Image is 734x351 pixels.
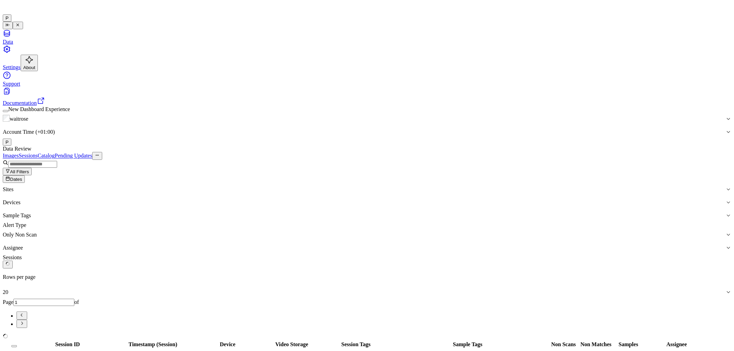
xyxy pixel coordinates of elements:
a: Pending Updates [55,153,92,159]
button: All Filters [3,168,32,175]
span: Dates [10,177,22,182]
th: Non Scans [548,341,579,348]
button: Go to next page [17,320,27,328]
a: Settings [3,45,731,70]
button: Toggle Navigation [13,22,23,29]
th: Assignee [645,341,708,348]
th: Samples [613,341,644,348]
th: Sample Tags [389,341,547,348]
a: Support [3,71,731,87]
span: Page [3,299,13,305]
button: Toggle Navigation [3,22,13,29]
label: Alert Type [3,222,26,228]
a: Catalog [38,153,55,159]
span: P [6,140,9,145]
button: P [3,139,11,146]
th: Session ID [25,341,110,348]
a: Sessions [19,153,38,159]
span: Sessions [3,254,22,260]
button: P [3,14,11,22]
a: Images [3,153,19,159]
th: Device [196,341,259,348]
span: of [74,299,79,305]
th: Timestamp (Session) [110,341,195,348]
a: Documentation [3,87,731,106]
button: Dates [3,175,25,183]
div: New Dashboard Experience [3,106,731,112]
th: Non Matches [580,341,612,348]
div: Data Review [3,146,731,152]
span: P [6,15,9,21]
button: Select all [11,345,17,347]
p: Rows per page [3,274,731,280]
th: Session Tags [324,341,387,348]
a: Data [3,29,731,45]
button: Go to previous page [17,311,27,320]
nav: pagination [3,311,731,328]
button: About [21,55,38,71]
th: Video Storage [260,341,323,348]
